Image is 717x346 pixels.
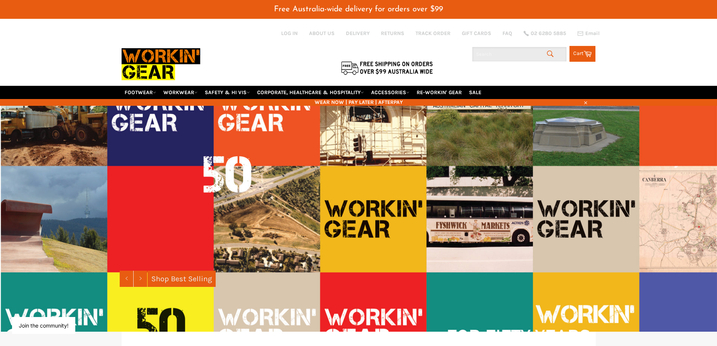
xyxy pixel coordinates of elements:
a: GIFT CARDS [462,30,491,37]
span: WEAR NOW | PAY LATER | AFTERPAY [122,99,596,106]
span: 02 6280 5885 [531,31,566,36]
a: TRACK ORDER [416,30,451,37]
span: Free Australia-wide delivery for orders over $99 [274,5,443,13]
span: Email [585,31,600,36]
a: Log in [281,30,298,37]
a: Email [577,30,600,37]
a: Cart [569,46,595,62]
img: Flat $9.95 shipping Australia wide [340,60,434,76]
button: Join the community! [19,322,69,329]
img: Workin Gear leaders in Workwear, Safety Boots, PPE, Uniforms. Australia's No.1 in Workwear [122,43,200,85]
a: ABOUT US [309,30,335,37]
a: WORKWEAR [160,86,201,99]
a: SALE [466,86,484,99]
a: Shop Best Selling [148,271,216,287]
a: FAQ [502,30,512,37]
input: Search [472,47,566,61]
a: RETURNS [381,30,404,37]
a: ACCESSORIES [368,86,413,99]
a: SAFETY & HI VIS [202,86,253,99]
a: RE-WORKIN' GEAR [414,86,465,99]
a: 02 6280 5885 [524,31,566,36]
a: FOOTWEAR [122,86,159,99]
a: DELIVERY [346,30,370,37]
a: CORPORATE, HEALTHCARE & HOSPITALITY [254,86,367,99]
